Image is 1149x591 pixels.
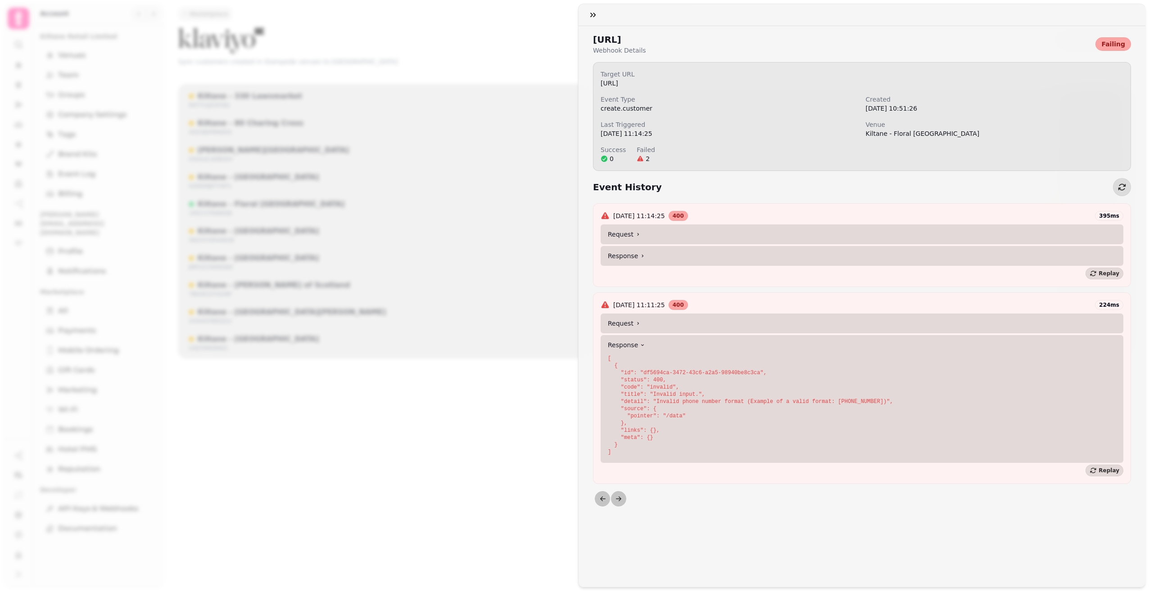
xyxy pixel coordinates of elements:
[601,313,1123,333] summary: Request
[601,104,859,113] p: create.customer
[593,33,646,46] h2: [URL]
[866,120,1096,129] p: Venue
[601,224,1123,244] summary: Request
[601,79,1123,88] p: [URL]
[601,120,831,129] p: Last Triggered
[601,70,831,79] p: Target URL
[1095,211,1123,221] div: 395 ms
[637,145,655,154] p: Failed
[601,246,1123,266] summary: Response
[1095,37,1131,51] div: Failing
[601,95,831,104] p: Event Type
[866,95,1096,104] p: Created
[601,145,626,154] p: Success
[669,300,688,310] div: 400
[593,181,662,193] h2: Event History
[613,211,665,220] span: [DATE] 11:14:25
[601,335,1123,355] summary: Response
[608,355,893,455] code: [ { "id": "df5694ca-3472-43c6-a2a5-98940be8c3ca", "status": 400, "code": "invalid", "title": "Inv...
[613,300,665,309] span: [DATE] 11:11:25
[669,211,688,221] div: 400
[1086,268,1123,279] button: Replay
[1086,465,1123,476] button: Replay
[1095,300,1123,310] div: 224 ms
[601,129,859,138] p: [DATE] 11:14:25
[610,154,614,163] span: 0
[611,491,626,506] button: next
[593,46,646,55] p: Webhook Details
[646,154,650,163] span: 2
[1099,271,1119,276] span: Replay
[595,491,610,506] button: back
[866,129,1124,138] p: Kiltane - Floral [GEOGRAPHIC_DATA]
[866,104,1124,113] p: [DATE] 10:51:26
[1099,468,1119,473] span: Replay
